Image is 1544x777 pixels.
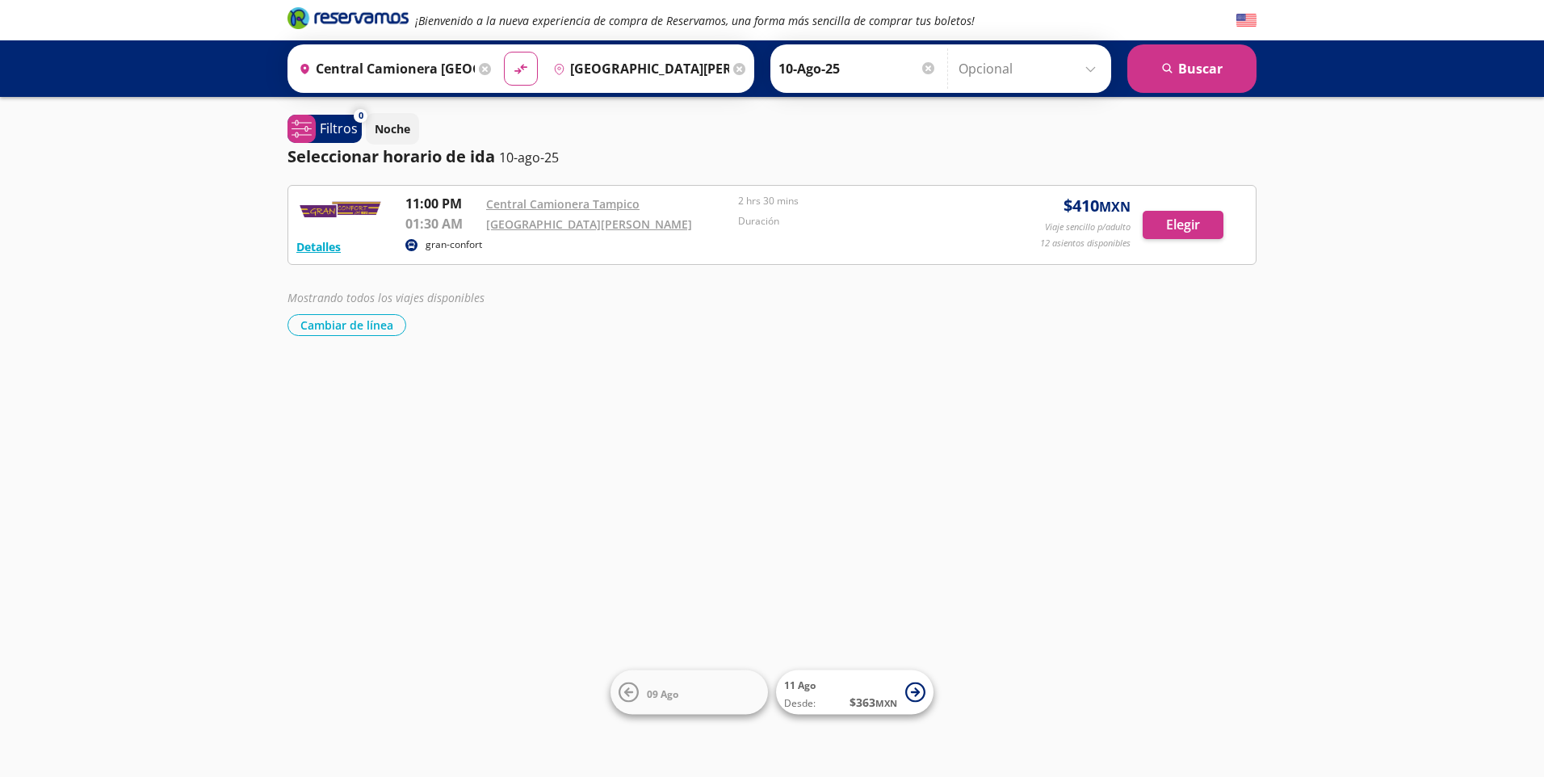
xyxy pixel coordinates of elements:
em: Mostrando todos los viajes disponibles [287,290,485,305]
button: 09 Ago [610,670,768,715]
p: Filtros [320,119,358,138]
p: Noche [375,120,410,137]
button: Detalles [296,238,341,255]
button: Noche [366,113,419,145]
small: MXN [875,697,897,709]
p: 2 hrs 30 mins [738,194,982,208]
small: MXN [1099,198,1131,216]
button: Buscar [1127,44,1257,93]
button: English [1236,10,1257,31]
em: ¡Bienvenido a la nueva experiencia de compra de Reservamos, una forma más sencilla de comprar tus... [415,13,975,28]
p: 10-ago-25 [499,148,559,167]
span: 11 Ago [784,678,816,692]
a: Central Camionera Tampico [486,196,640,212]
input: Elegir Fecha [778,48,937,89]
button: Elegir [1143,211,1223,239]
button: 0Filtros [287,115,362,143]
button: Cambiar de línea [287,314,406,336]
img: RESERVAMOS [296,194,385,226]
span: 0 [359,109,363,123]
input: Buscar Destino [547,48,729,89]
a: [GEOGRAPHIC_DATA][PERSON_NAME] [486,216,692,232]
i: Brand Logo [287,6,409,30]
p: gran-confort [426,237,482,252]
button: 11 AgoDesde:$363MXN [776,670,934,715]
p: Seleccionar horario de ida [287,145,495,169]
a: Brand Logo [287,6,409,35]
p: Viaje sencillo p/adulto [1045,220,1131,234]
p: 01:30 AM [405,214,478,233]
span: Desde: [784,696,816,711]
p: 12 asientos disponibles [1040,237,1131,250]
p: Duración [738,214,982,229]
span: 09 Ago [647,687,678,700]
input: Opcional [959,48,1103,89]
p: 11:00 PM [405,194,478,213]
span: $ 410 [1064,194,1131,218]
input: Buscar Origen [292,48,475,89]
span: $ 363 [850,694,897,711]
